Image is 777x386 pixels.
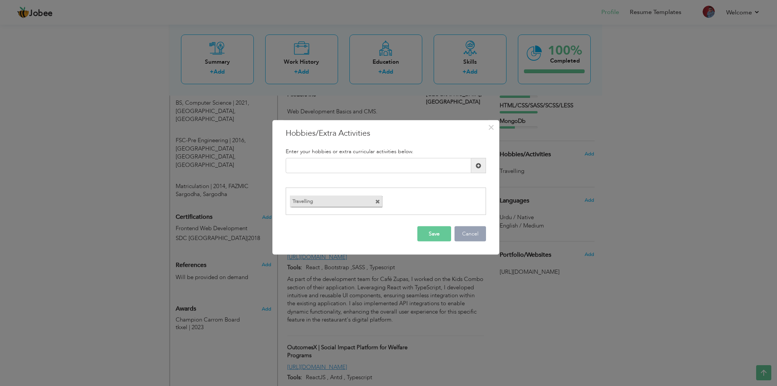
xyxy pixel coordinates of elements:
[455,226,486,241] button: Cancel
[488,121,494,134] span: ×
[417,226,451,241] button: Save
[286,128,486,139] h3: Hobbies/Extra Activities
[286,149,486,154] h5: Enter your hobbies or extra curricular activities below.
[485,121,497,133] button: Close
[290,195,368,205] label: Travelling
